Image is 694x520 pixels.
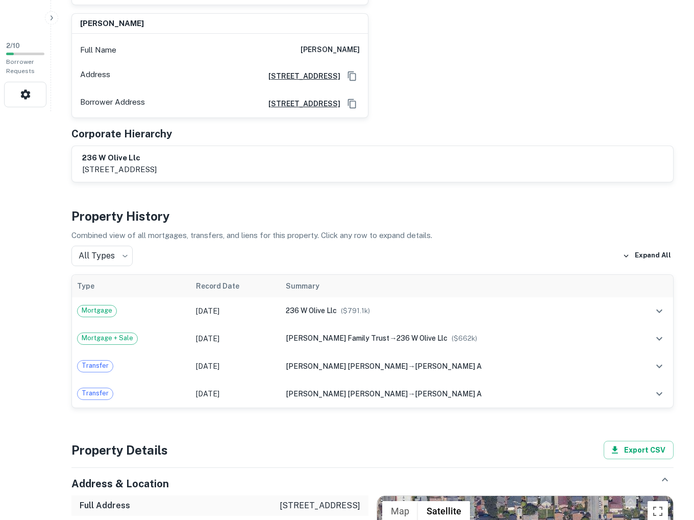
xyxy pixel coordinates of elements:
[286,388,622,399] div: →
[78,305,116,316] span: Mortgage
[643,438,694,487] iframe: Chat Widget
[71,126,172,141] h5: Corporate Hierarchy
[6,42,20,50] span: 2 / 10
[260,98,340,109] a: [STREET_ADDRESS]
[286,333,622,344] div: →
[415,390,482,398] span: [PERSON_NAME] a
[71,476,169,491] h5: Address & Location
[620,248,674,264] button: Expand All
[6,58,35,75] span: Borrower Requests
[78,333,137,343] span: Mortgage + Sale
[78,361,113,371] span: Transfer
[191,352,281,380] td: [DATE]
[71,207,674,225] h4: Property History
[341,307,370,315] span: ($ 791.1k )
[80,500,130,512] h6: Full Address
[191,297,281,325] td: [DATE]
[80,44,116,56] p: Full Name
[72,275,191,297] th: Type
[78,388,113,398] span: Transfer
[191,380,281,408] td: [DATE]
[191,275,281,297] th: Record Date
[80,96,145,111] p: Borrower Address
[651,358,668,375] button: expand row
[396,334,448,342] span: 236 w olive llc
[260,70,340,82] a: [STREET_ADDRESS]
[71,229,674,242] p: Combined view of all mortgages, transfers, and liens for this property. Click any row to expand d...
[286,306,337,315] span: 236 w olive llc
[280,500,360,512] p: [STREET_ADDRESS]
[281,275,627,297] th: Summary
[651,330,668,347] button: expand row
[191,325,281,352] td: [DATE]
[286,362,408,370] span: [PERSON_NAME] [PERSON_NAME]
[286,334,389,342] span: [PERSON_NAME] family trust
[344,96,360,111] button: Copy Address
[452,335,477,342] span: ($ 662k )
[651,302,668,320] button: expand row
[286,361,622,372] div: →
[80,68,110,84] p: Address
[604,441,674,459] button: Export CSV
[415,362,482,370] span: [PERSON_NAME] a
[82,152,157,164] h6: 236 w olive llc
[344,68,360,84] button: Copy Address
[651,385,668,403] button: expand row
[71,246,133,266] div: All Types
[286,390,408,398] span: [PERSON_NAME] [PERSON_NAME]
[71,441,168,459] h4: Property Details
[80,18,144,30] h6: [PERSON_NAME]
[301,44,360,56] h6: [PERSON_NAME]
[82,163,157,176] p: [STREET_ADDRESS]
